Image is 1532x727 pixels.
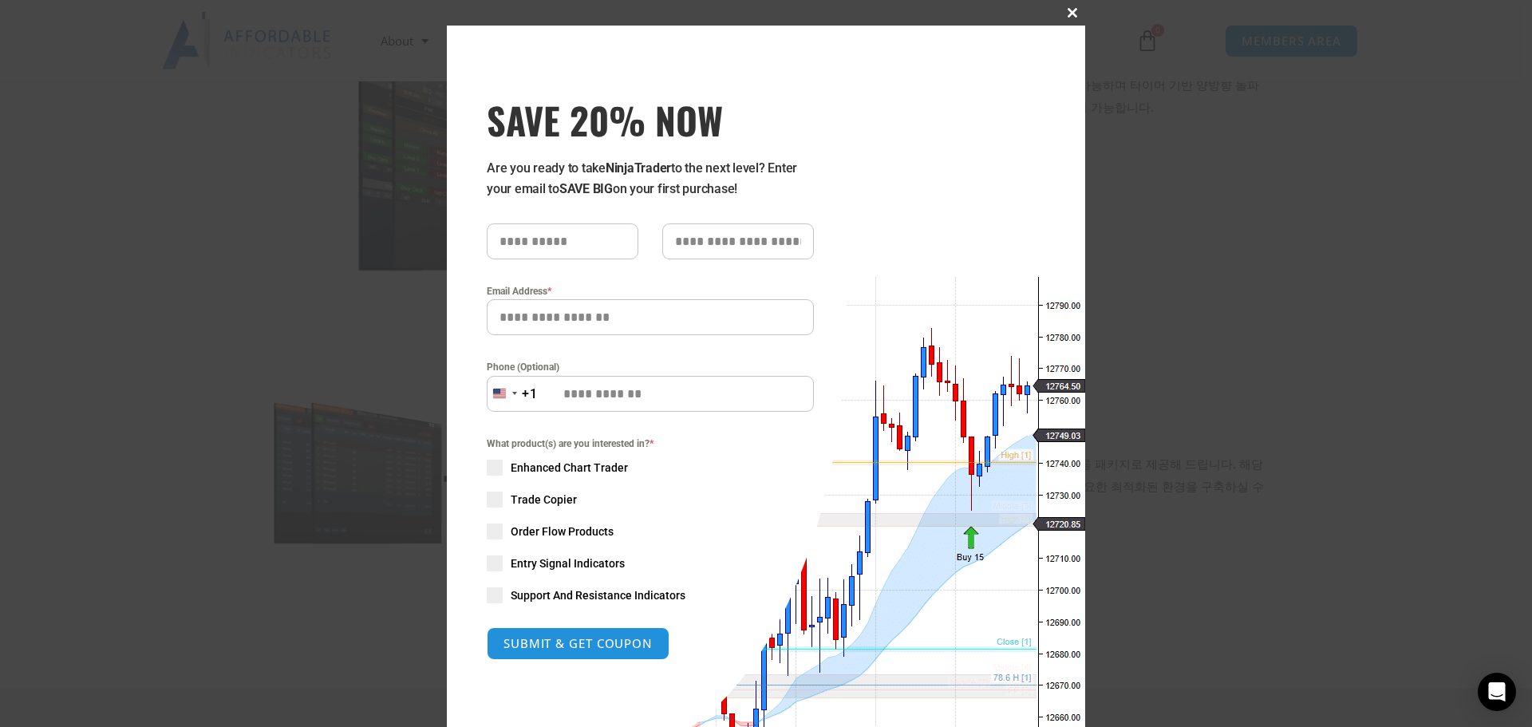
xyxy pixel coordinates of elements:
label: Order Flow Products [487,524,814,539]
label: Enhanced Chart Trader [487,460,814,476]
div: Open Intercom Messenger [1478,673,1516,711]
button: SUBMIT & GET COUPON [487,627,669,660]
button: Selected country [487,376,538,412]
div: +1 [522,384,538,405]
span: Entry Signal Indicators [511,555,625,571]
span: Support And Resistance Indicators [511,587,685,603]
h3: SAVE 20% NOW [487,97,814,142]
label: Trade Copier [487,492,814,508]
label: Email Address [487,283,814,299]
label: Phone (Optional) [487,359,814,375]
span: What product(s) are you interested in? [487,436,814,452]
span: Trade Copier [511,492,577,508]
strong: NinjaTrader [606,160,671,176]
label: Support And Resistance Indicators [487,587,814,603]
p: Are you ready to take to the next level? Enter your email to on your first purchase! [487,158,814,200]
label: Entry Signal Indicators [487,555,814,571]
strong: SAVE BIG [559,181,613,196]
span: Order Flow Products [511,524,614,539]
span: Enhanced Chart Trader [511,460,628,476]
